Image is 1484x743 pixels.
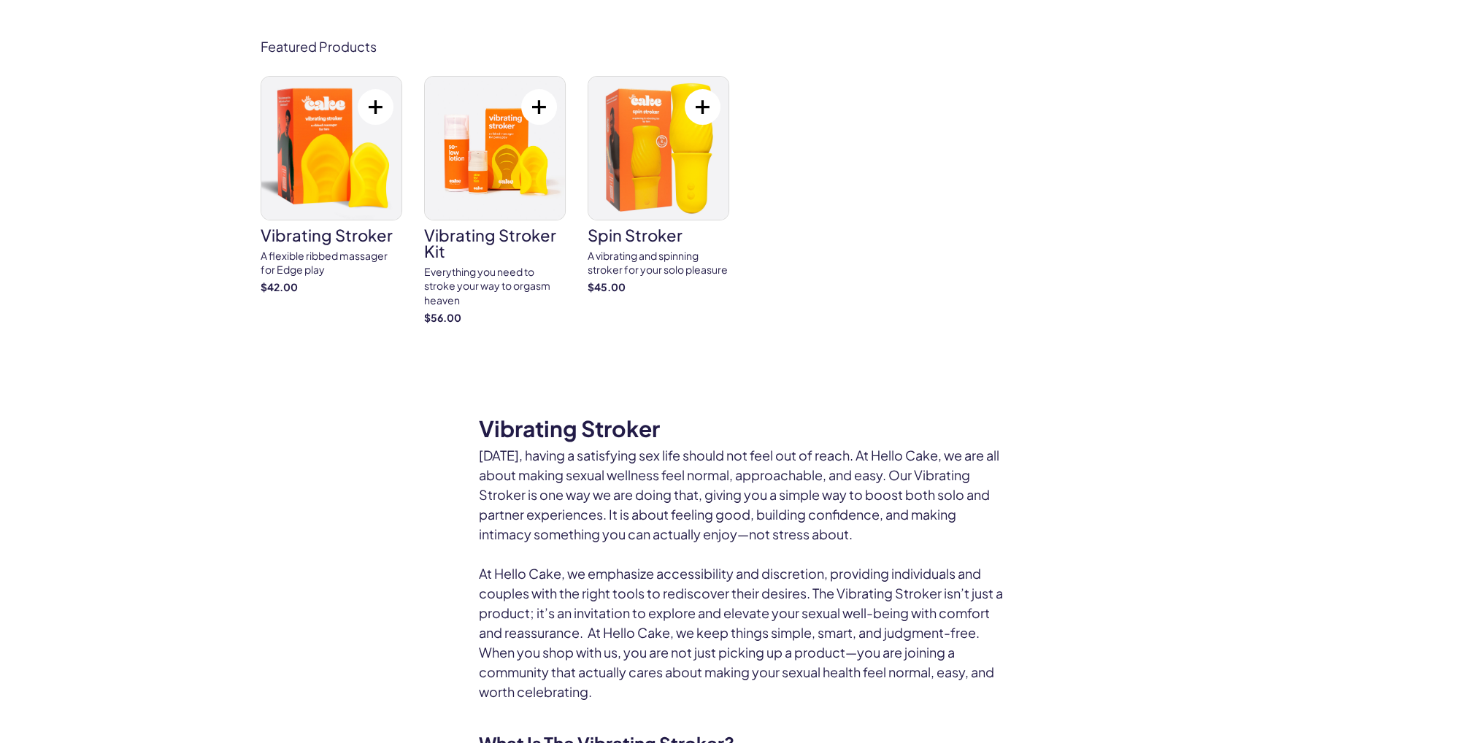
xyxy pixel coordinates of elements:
[588,249,729,277] div: A vibrating and spinning stroker for your solo pleasure
[261,280,402,295] strong: $42.00
[261,76,402,295] a: vibrating stroker vibrating stroker A flexible ribbed massager for Edge play $42.00
[261,77,401,220] img: vibrating stroker
[424,265,566,308] div: Everything you need to stroke your way to orgasm heaven
[479,565,1003,700] span: At Hello Cake, we emphasize accessibility and discretion, providing individuals and couples with ...
[424,311,566,326] strong: $56.00
[588,227,729,243] h3: spin stroker
[588,76,729,295] a: spin stroker spin stroker A vibrating and spinning stroker for your solo pleasure $45.00
[479,415,660,442] b: Vibrating Stroker
[261,249,402,277] div: A flexible ribbed massager for Edge play
[261,227,402,243] h3: vibrating stroker
[425,77,565,220] img: vibrating stroker kit
[588,280,729,295] strong: $45.00
[588,77,728,220] img: spin stroker
[479,447,999,542] span: [DATE], having a satisfying sex life should not feel out of reach. At Hello Cake, we are all abou...
[424,227,566,259] h3: vibrating stroker kit
[424,76,566,325] a: vibrating stroker kit vibrating stroker kit Everything you need to stroke your way to orgasm heav...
